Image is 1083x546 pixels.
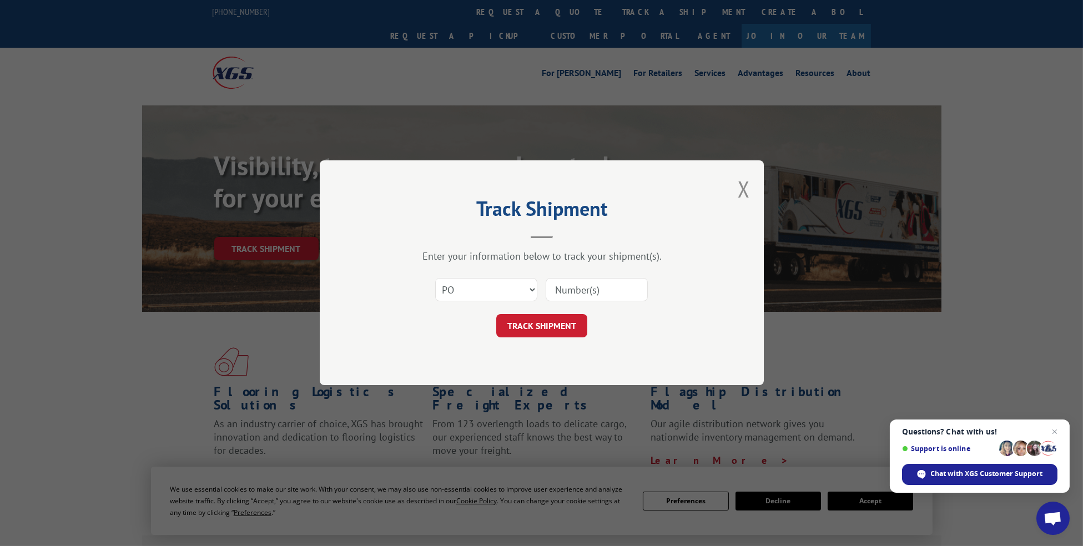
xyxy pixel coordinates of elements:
[902,427,1057,436] span: Questions? Chat with us!
[931,469,1043,479] span: Chat with XGS Customer Support
[375,201,708,222] h2: Track Shipment
[546,279,648,302] input: Number(s)
[902,464,1057,485] span: Chat with XGS Customer Support
[375,250,708,263] div: Enter your information below to track your shipment(s).
[1036,502,1070,535] a: Open chat
[496,315,587,338] button: TRACK SHIPMENT
[738,174,750,204] button: Close modal
[902,444,995,453] span: Support is online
